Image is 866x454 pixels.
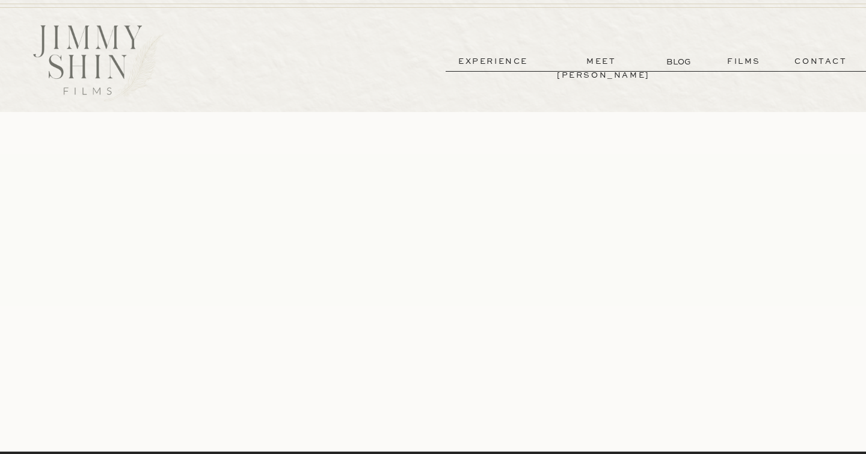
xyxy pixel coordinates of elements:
a: meet [PERSON_NAME] [557,55,646,69]
a: BLOG [666,55,693,68]
a: contact [778,55,864,69]
a: films [714,55,773,69]
a: experience [449,55,538,69]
